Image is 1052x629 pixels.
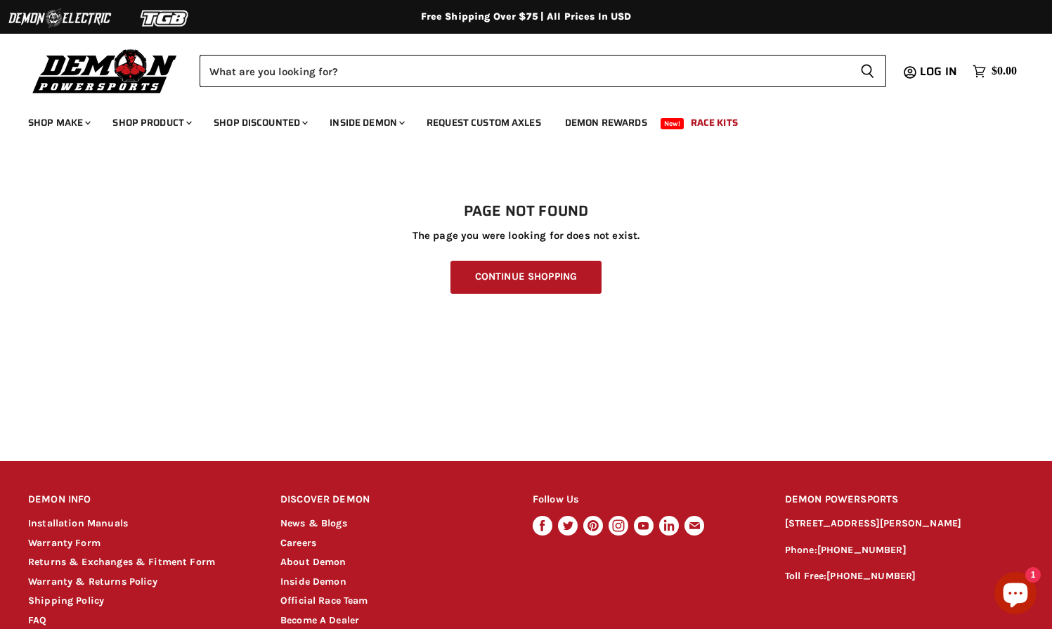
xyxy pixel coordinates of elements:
[280,517,347,529] a: News & Blogs
[992,65,1017,78] span: $0.00
[785,484,1024,517] h2: DEMON POWERSPORTS
[203,108,316,137] a: Shop Discounted
[914,65,966,78] a: Log in
[28,576,157,588] a: Warranty & Returns Policy
[966,61,1024,82] a: $0.00
[280,556,346,568] a: About Demon
[533,484,758,517] h2: Follow Us
[200,55,849,87] input: Search
[849,55,886,87] button: Search
[28,517,128,529] a: Installation Manuals
[28,595,104,607] a: Shipping Policy
[785,543,1024,559] p: Phone:
[28,230,1024,242] p: The page you were looking for does not exist.
[28,46,182,96] img: Demon Powersports
[28,537,100,549] a: Warranty Form
[200,55,886,87] form: Product
[785,516,1024,532] p: [STREET_ADDRESS][PERSON_NAME]
[826,570,916,582] a: [PHONE_NUMBER]
[280,576,346,588] a: Inside Demon
[990,572,1041,618] inbox-online-store-chat: Shopify online store chat
[785,569,1024,585] p: Toll Free:
[280,614,359,626] a: Become A Dealer
[661,118,684,129] span: New!
[18,103,1013,137] ul: Main menu
[18,108,99,137] a: Shop Make
[280,484,506,517] h2: DISCOVER DEMON
[102,108,200,137] a: Shop Product
[450,261,602,294] a: Continue Shopping
[416,108,552,137] a: Request Custom Axles
[28,556,215,568] a: Returns & Exchanges & Fitment Form
[817,544,907,556] a: [PHONE_NUMBER]
[280,595,368,607] a: Official Race Team
[920,63,957,80] span: Log in
[28,203,1024,220] h1: Page not found
[554,108,658,137] a: Demon Rewards
[319,108,413,137] a: Inside Demon
[280,537,316,549] a: Careers
[112,5,218,32] img: TGB Logo 2
[680,108,748,137] a: Race Kits
[7,5,112,32] img: Demon Electric Logo 2
[28,614,46,626] a: FAQ
[28,484,254,517] h2: DEMON INFO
